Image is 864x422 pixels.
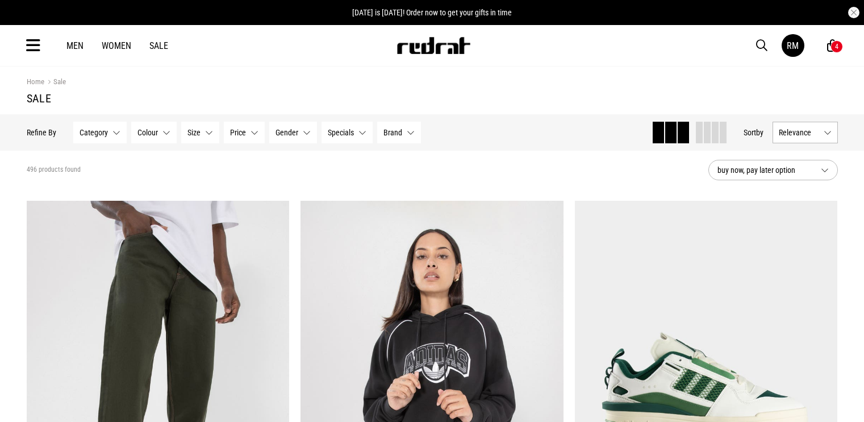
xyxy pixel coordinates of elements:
a: Home [27,77,44,86]
a: Men [66,40,84,51]
button: buy now, pay later option [708,160,838,180]
a: 4 [827,40,838,52]
button: Size [181,122,219,143]
button: Colour [131,122,177,143]
p: Refine By [27,128,56,137]
span: Relevance [779,128,819,137]
button: Sortby [744,126,763,139]
span: Price [230,128,246,137]
button: Category [73,122,127,143]
span: by [756,128,763,137]
a: Sale [44,77,66,88]
span: 496 products found [27,166,81,175]
img: Redrat logo [396,37,471,54]
span: Brand [383,128,402,137]
button: Gender [269,122,317,143]
button: Brand [377,122,421,143]
button: Specials [322,122,373,143]
span: Gender [276,128,298,137]
span: Colour [137,128,158,137]
a: Sale [149,40,168,51]
span: Category [80,128,108,137]
div: RM [787,40,799,51]
h1: Sale [27,92,838,105]
button: Price [224,122,265,143]
a: Women [102,40,131,51]
span: Size [187,128,201,137]
span: [DATE] is [DATE]! Order now to get your gifts in time [352,8,512,17]
div: 4 [835,43,838,51]
button: Relevance [773,122,838,143]
span: Specials [328,128,354,137]
span: buy now, pay later option [717,163,812,177]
